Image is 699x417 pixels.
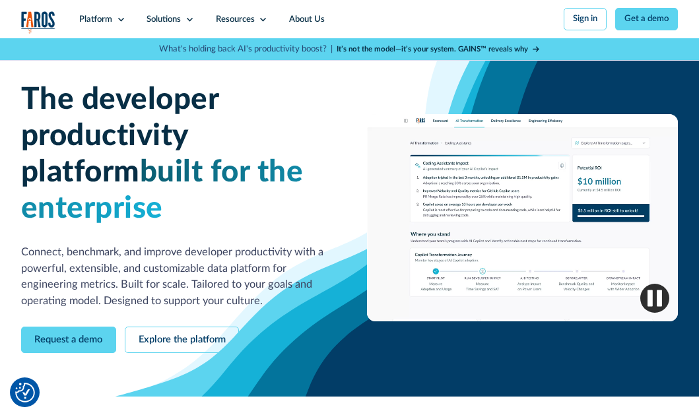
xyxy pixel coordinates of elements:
[337,44,540,55] a: It’s not the model—it’s your system. GAINS™ reveals why
[159,43,333,56] p: What's holding back AI's productivity boost? |
[79,13,112,26] div: Platform
[21,11,55,34] img: Logo of the analytics and reporting company Faros.
[21,327,116,353] a: Request a demo
[15,383,35,402] img: Revisit consent button
[147,13,181,26] div: Solutions
[15,383,35,402] button: Cookie Settings
[21,11,55,34] a: home
[640,284,669,313] img: Pause video
[125,327,239,353] a: Explore the platform
[564,8,607,31] a: Sign in
[21,244,333,309] p: Connect, benchmark, and improve developer productivity with a powerful, extensible, and customiza...
[21,82,333,227] h1: The developer productivity platform
[615,8,678,31] a: Get a demo
[21,157,304,224] span: built for the enterprise
[337,46,528,53] strong: It’s not the model—it’s your system. GAINS™ reveals why
[216,13,255,26] div: Resources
